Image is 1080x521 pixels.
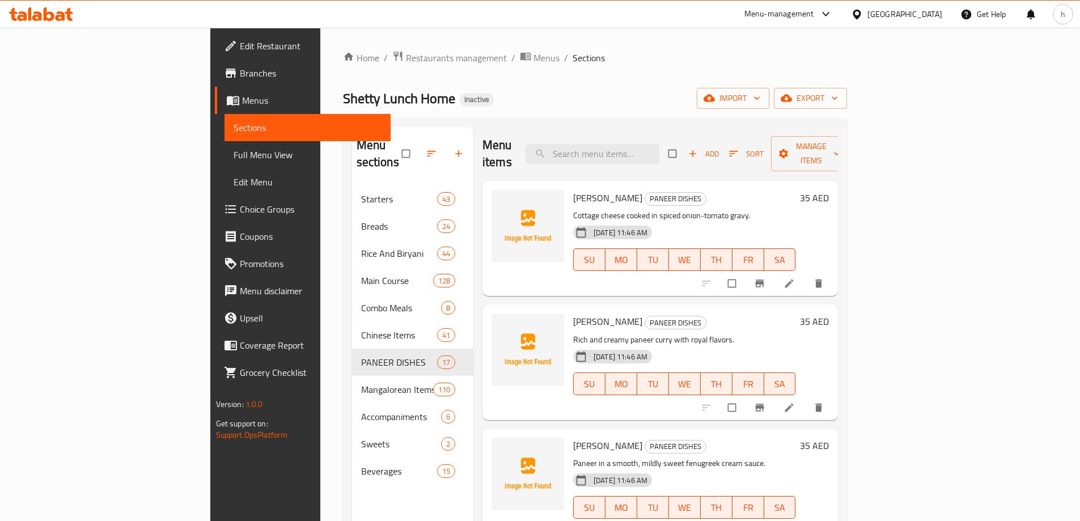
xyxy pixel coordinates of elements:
nav: Menu sections [352,181,473,489]
span: Menu disclaimer [240,284,382,298]
button: TU [637,248,669,271]
span: TU [642,499,664,516]
span: [DATE] 11:46 AM [589,351,652,362]
button: MO [605,372,637,395]
span: TU [642,252,664,268]
span: Edit Menu [234,175,382,189]
div: items [433,383,455,396]
div: Main Course128 [352,267,473,294]
div: PANEER DISHES [645,192,706,206]
div: items [433,274,455,287]
button: FR [732,372,764,395]
span: [PERSON_NAME] [573,189,642,206]
p: Paneer in a smooth, mildly sweet fenugreek cream sauce. [573,456,795,471]
div: items [441,410,455,423]
span: TH [705,376,728,392]
button: Branch-specific-item [747,395,774,420]
button: Branch-specific-item [747,271,774,296]
span: 6 [442,412,455,422]
div: Inactive [460,93,494,107]
div: items [437,219,455,233]
button: FR [732,496,764,519]
div: Sweets [361,437,441,451]
span: 41 [438,330,455,341]
div: PANEER DISHES [645,440,706,454]
button: SU [573,496,605,519]
button: Add section [446,141,473,166]
li: / [511,51,515,65]
a: Coverage Report [215,332,391,359]
span: Branches [240,66,382,80]
button: SU [573,248,605,271]
span: 24 [438,221,455,232]
a: Sections [225,114,391,141]
button: WE [669,496,701,519]
span: 8 [442,303,455,314]
h6: 35 AED [800,314,829,329]
span: MO [610,252,633,268]
div: Breads24 [352,213,473,240]
button: WE [669,372,701,395]
span: Select to update [721,397,745,418]
span: Beverages [361,464,437,478]
span: [DATE] 11:46 AM [589,227,652,238]
span: Select all sections [395,143,419,164]
button: SA [764,248,796,271]
a: Grocery Checklist [215,359,391,386]
span: Main Course [361,274,433,287]
a: Promotions [215,250,391,277]
span: 17 [438,357,455,368]
span: SA [769,376,791,392]
span: Shetty Lunch Home [343,86,455,111]
span: h [1061,8,1065,20]
h6: 35 AED [800,438,829,454]
span: FR [737,252,760,268]
span: Starters [361,192,437,206]
span: 44 [438,248,455,259]
button: MO [605,248,637,271]
div: Beverages15 [352,458,473,485]
li: / [564,51,568,65]
div: items [441,301,455,315]
div: items [441,437,455,451]
span: 110 [434,384,455,395]
img: Paneer Methi Malai [492,438,564,510]
span: WE [674,499,696,516]
a: Coupons [215,223,391,250]
span: 1.0.0 [245,397,263,412]
span: SA [769,252,791,268]
span: PANEER DISHES [361,355,437,369]
div: items [437,192,455,206]
a: Menus [215,87,391,114]
h2: Menu items [482,137,512,171]
span: 128 [434,276,455,286]
span: Sort items [722,145,771,163]
button: SA [764,372,796,395]
span: SU [578,376,601,392]
span: Grocery Checklist [240,366,382,379]
button: Sort [726,145,766,163]
span: Select section [662,143,685,164]
span: TH [705,252,728,268]
span: Add [688,147,719,160]
button: TH [701,372,732,395]
a: Branches [215,60,391,87]
nav: breadcrumb [343,50,848,65]
button: WE [669,248,701,271]
button: SA [764,496,796,519]
div: Breads [361,219,437,233]
span: Select to update [721,273,745,294]
button: delete [806,395,833,420]
input: search [526,144,659,164]
span: Mangalorean Items [361,383,433,396]
a: Restaurants management [392,50,507,65]
div: items [437,355,455,369]
a: Menu disclaimer [215,277,391,304]
span: Upsell [240,311,382,325]
span: Full Menu View [234,148,382,162]
img: Paneer Masala [492,190,564,262]
div: Starters43 [352,185,473,213]
button: Manage items [771,136,852,171]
